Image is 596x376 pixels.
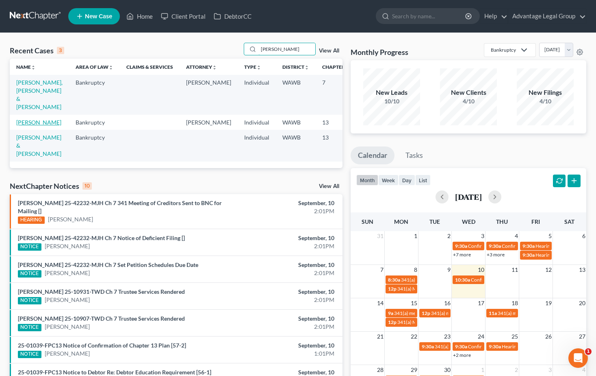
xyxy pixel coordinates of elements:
span: Tue [429,218,440,225]
span: 9 [446,265,451,275]
h3: Monthly Progress [351,47,408,57]
div: NOTICE [18,351,41,358]
td: [PERSON_NAME] [180,115,238,130]
span: 15 [410,298,418,308]
span: 13 [578,265,586,275]
span: Wed [462,218,475,225]
span: 16 [443,298,451,308]
h2: [DATE] [455,192,482,201]
div: NOTICE [18,324,41,331]
a: [PERSON_NAME] [45,323,90,331]
div: New Filings [517,88,574,97]
td: Bankruptcy [69,75,120,114]
span: 341(a) meeting for [PERSON_NAME] & [PERSON_NAME] [401,277,522,283]
div: September, 10 [234,341,334,350]
td: Individual [238,130,276,161]
span: Fri [531,218,540,225]
div: 10 [82,182,92,190]
a: Typeunfold_more [244,64,261,70]
div: NOTICE [18,243,41,251]
span: 31 [376,231,384,241]
span: 9:30a [422,343,434,350]
a: Tasks [398,146,430,164]
span: 341(a) meeting for [PERSON_NAME] [431,310,509,316]
span: 8:30a [388,277,400,283]
td: Bankruptcy [69,115,120,130]
div: NextChapter Notices [10,181,92,191]
span: 29 [410,365,418,375]
i: unfold_more [304,65,309,70]
span: 2 [514,365,519,375]
span: 5 [548,231,553,241]
span: 341(a) Meeting for [PERSON_NAME] [397,286,476,292]
div: HEARING [18,216,45,224]
span: 341(a) meeting for [PERSON_NAME] [435,343,513,350]
a: View All [319,48,339,54]
span: Confirmation Hearing for [PERSON_NAME] [471,277,564,283]
div: September, 10 [234,199,334,207]
td: WAWB [276,75,316,114]
a: Nameunfold_more [16,64,36,70]
a: View All [319,184,339,189]
span: 18 [511,298,519,308]
div: 2:01PM [234,242,334,250]
span: 19 [544,298,553,308]
span: 1 [480,365,485,375]
a: +7 more [453,251,471,258]
span: 6 [581,231,586,241]
span: 1 [413,231,418,241]
a: Chapterunfold_more [322,64,350,70]
span: Sat [564,218,574,225]
button: day [399,175,415,186]
span: 26 [544,332,553,341]
a: Client Portal [157,9,210,24]
th: Claims & Services [120,59,180,75]
a: [PERSON_NAME] 25-42232-MJH Ch 7 341 Meeting of Creditors Sent to BNC for Mailing [] [18,199,222,214]
a: [PERSON_NAME] [48,215,93,223]
div: 2:01PM [234,296,334,304]
span: 1 [585,348,592,355]
span: 27 [578,332,586,341]
a: [PERSON_NAME] 25-10931-TWD Ch 7 Trustee Services Rendered [18,288,185,295]
td: Bankruptcy [69,130,120,161]
span: 341(a) meeting for [PERSON_NAME] [394,310,472,316]
span: 341(a) Meeting for [PERSON_NAME] [397,319,476,325]
a: Attorneyunfold_more [186,64,217,70]
a: +3 more [487,251,505,258]
span: 2 [446,231,451,241]
div: 10/10 [363,97,420,105]
div: 2:01PM [234,207,334,215]
a: Area of Lawunfold_more [76,64,113,70]
td: 7 [316,75,356,114]
span: 14 [376,298,384,308]
span: 25 [511,332,519,341]
div: September, 10 [234,234,334,242]
span: 12p [388,286,397,292]
span: New Case [85,13,112,20]
a: [PERSON_NAME] [45,296,90,304]
div: NOTICE [18,297,41,304]
div: NOTICE [18,270,41,278]
span: 9:30a [455,343,467,350]
a: Advantage Legal Group [508,9,586,24]
a: [PERSON_NAME] [45,242,90,250]
a: 25-01039-FPC13 Notice of Confirmation of Chapter 13 Plan [57-2] [18,342,186,349]
div: 4/10 [517,97,574,105]
span: 4 [581,365,586,375]
span: 9a [388,310,393,316]
span: 9:30a [489,343,501,350]
td: WAWB [276,115,316,130]
a: DebtorCC [210,9,256,24]
input: Search by name... [392,9,466,24]
button: list [415,175,431,186]
button: month [356,175,378,186]
div: 4/10 [440,97,497,105]
span: 7 [379,265,384,275]
a: 25-01039-FPC13 Notice to Debtor Re: Debtor Education Requirement [56-1] [18,369,211,376]
div: 3 [57,47,64,54]
span: 12p [422,310,430,316]
span: 10 [477,265,485,275]
span: Thu [496,218,508,225]
a: Home [122,9,157,24]
div: New Leads [363,88,420,97]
